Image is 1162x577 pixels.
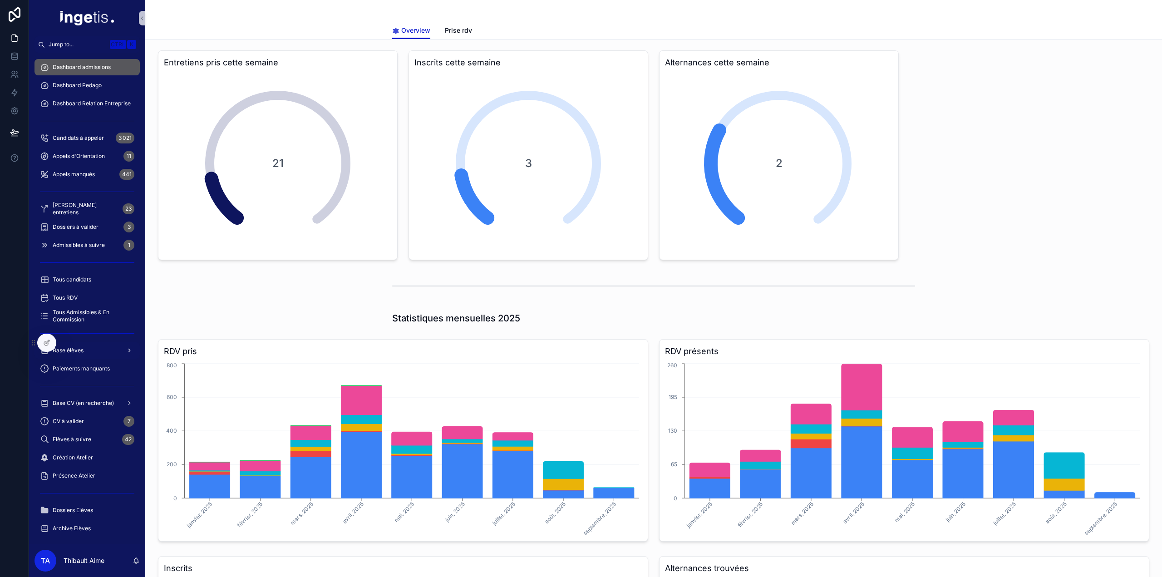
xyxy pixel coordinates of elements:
tspan: août, 2025 [543,501,567,525]
tspan: juillet, 2025 [991,501,1017,527]
a: CV à valider7 [34,413,140,429]
tspan: 260 [667,362,677,369]
tspan: janvier, 2025 [185,501,213,529]
tspan: janvier, 2025 [685,501,714,529]
span: Prise rdv [445,26,472,35]
a: Appels d'Orientation11 [34,148,140,164]
span: Dashboard Pedago [53,82,102,89]
span: Tous RDV [53,294,78,301]
span: [PERSON_NAME] entretiens [53,202,119,216]
a: Admissibles à suivre1 [34,237,140,253]
tspan: mai, 2025 [393,501,415,523]
a: Création Atelier [34,449,140,466]
tspan: avril, 2025 [341,501,365,525]
tspan: juillet, 2025 [491,501,517,527]
h3: Inscrits [164,562,642,575]
span: Candidats à appeler [53,134,104,142]
h1: Statistiques mensuelles 2025 [392,312,520,325]
a: Overview [392,22,430,39]
span: Base CV (en recherche) [53,399,114,407]
span: 3 [525,156,532,171]
tspan: 0 [173,495,177,502]
tspan: septembre, 2025 [582,501,617,536]
a: Base CV (en recherche) [34,395,140,411]
tspan: 600 [167,394,177,400]
div: 23 [123,203,134,214]
a: Présence Atelier [34,468,140,484]
span: Dossiers à valider [53,223,98,231]
div: 42 [122,434,134,445]
h3: RDV présents [665,345,1143,358]
tspan: juin, 2025 [443,501,466,523]
span: 2 [776,156,783,171]
div: 11 [123,151,134,162]
p: Thibault Aime [64,556,104,565]
tspan: 65 [671,461,677,468]
tspan: septembre, 2025 [1083,501,1118,536]
span: Archive Elèves [53,525,91,532]
a: Tous candidats [34,271,140,288]
h3: Inscrits cette semaine [414,56,642,69]
h3: Alternances trouvées [665,562,1143,575]
div: 3 021 [116,133,134,143]
div: scrollable content [29,53,145,544]
a: Prise rdv [445,22,472,40]
span: Overview [401,26,430,35]
span: Tous candidats [53,276,91,283]
tspan: 200 [167,461,177,468]
span: Création Atelier [53,454,93,461]
a: Dossiers à valider3 [34,219,140,235]
a: Dashboard Pedago [34,77,140,94]
h3: Entretiens pris cette semaine [164,56,392,69]
span: Paiements manquants [53,365,110,372]
tspan: 800 [167,362,177,369]
tspan: juin, 2025 [944,501,967,523]
tspan: avril, 2025 [842,501,866,525]
span: Dossiers Elèves [53,507,93,514]
tspan: mai, 2025 [893,501,916,523]
div: 1 [123,240,134,251]
span: Appels manqués [53,171,95,178]
a: Elèves à suivre42 [34,431,140,448]
span: Elèves à suivre [53,436,91,443]
div: chart [164,361,642,536]
span: Présence Atelier [53,472,95,479]
a: Dashboard admissions [34,59,140,75]
div: chart [665,361,1143,536]
img: App logo [60,11,114,25]
a: Paiements manquants [34,360,140,377]
span: Jump to... [49,41,106,48]
tspan: février, 2025 [736,501,764,529]
div: 3 [123,222,134,232]
tspan: 130 [668,427,677,434]
div: 7 [123,416,134,427]
tspan: février, 2025 [236,501,264,529]
span: Appels d'Orientation [53,153,105,160]
span: Dashboard admissions [53,64,111,71]
span: Base élèves [53,347,84,354]
h3: Alternances cette semaine [665,56,893,69]
a: Archive Elèves [34,520,140,537]
tspan: 400 [166,427,177,434]
a: Tous RDV [34,290,140,306]
span: Tous Admissibles & En Commission [53,309,131,323]
a: Dashboard Relation Entreprise [34,95,140,112]
a: Dossiers Elèves [34,502,140,518]
span: 21 [272,156,284,171]
tspan: août, 2025 [1044,501,1068,525]
span: Ctrl [110,40,126,49]
tspan: 0 [674,495,677,502]
span: Admissibles à suivre [53,242,105,249]
a: Candidats à appeler3 021 [34,130,140,146]
span: Dashboard Relation Entreprise [53,100,131,107]
span: K [128,41,135,48]
tspan: 195 [669,394,677,400]
a: Appels manqués441 [34,166,140,182]
tspan: mars, 2025 [289,501,315,526]
a: Base élèves [34,342,140,359]
tspan: mars, 2025 [789,501,815,526]
span: CV à valider [53,418,84,425]
a: [PERSON_NAME] entretiens23 [34,201,140,217]
span: TA [41,555,50,566]
h3: RDV pris [164,345,642,358]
